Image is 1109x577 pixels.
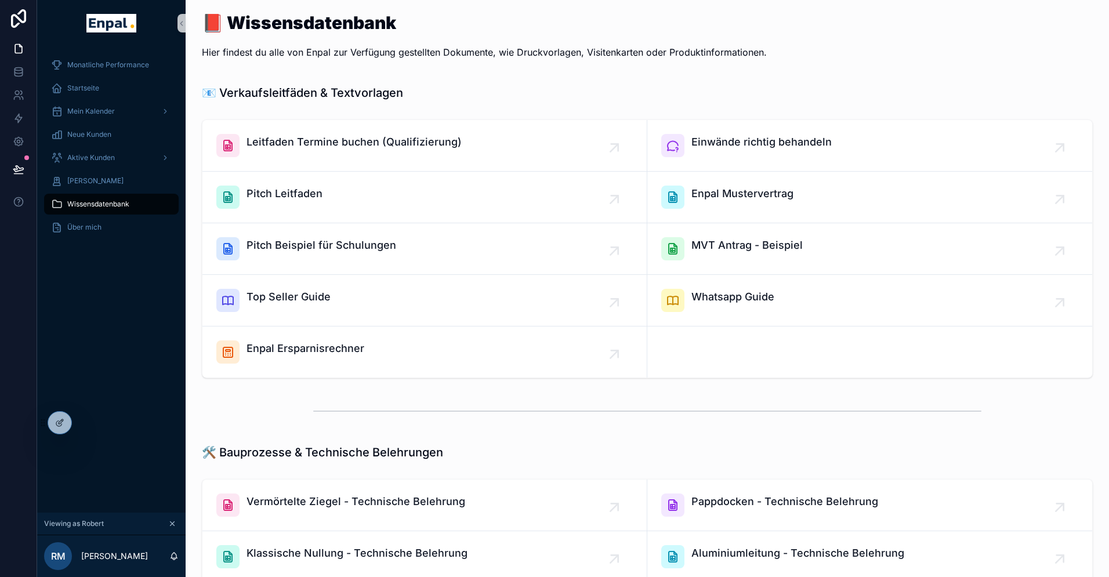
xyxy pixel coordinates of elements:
[247,545,467,561] span: Klassische Nullung - Technische Belehrung
[67,107,115,116] span: Mein Kalender
[247,186,322,202] span: Pitch Leitfaden
[247,134,462,150] span: Leitfaden Termine buchen (Qualifizierung)
[86,14,136,32] img: App logo
[44,170,179,191] a: [PERSON_NAME]
[247,289,331,305] span: Top Seller Guide
[67,223,102,232] span: Über mich
[647,480,1092,531] a: Pappdocken - Technische Belehrung
[44,78,179,99] a: Startseite
[202,480,647,531] a: Vermörtelte Ziegel - Technische Belehrung
[202,85,403,101] h1: 📧 Verkaufsleitfäden & Textvorlagen
[202,326,647,378] a: Enpal Ersparnisrechner
[202,223,647,275] a: Pitch Beispiel für Schulungen
[247,237,396,253] span: Pitch Beispiel für Schulungen
[67,176,124,186] span: [PERSON_NAME]
[691,289,774,305] span: Whatsapp Guide
[44,147,179,168] a: Aktive Kunden
[691,237,803,253] span: MVT Antrag - Beispiel
[67,84,99,93] span: Startseite
[202,444,443,460] h1: 🛠️ Bauprozesse & Technische Belehrungen
[37,46,186,253] div: scrollable content
[44,55,179,75] a: Monatliche Performance
[691,186,793,202] span: Enpal Mustervertrag
[647,120,1092,172] a: Einwände richtig behandeln
[202,172,647,223] a: Pitch Leitfaden
[647,223,1092,275] a: MVT Antrag - Beispiel
[67,199,129,209] span: Wissensdatenbank
[67,130,111,139] span: Neue Kunden
[647,275,1092,326] a: Whatsapp Guide
[202,14,767,31] h1: 📕 Wissensdatenbank
[202,275,647,326] a: Top Seller Guide
[691,134,832,150] span: Einwände richtig behandeln
[44,101,179,122] a: Mein Kalender
[247,340,364,357] span: Enpal Ersparnisrechner
[81,550,148,562] p: [PERSON_NAME]
[691,545,904,561] span: Aluminiumleitung - Technische Belehrung
[44,519,104,528] span: Viewing as Robert
[51,549,66,563] span: RM
[44,124,179,145] a: Neue Kunden
[247,493,465,510] span: Vermörtelte Ziegel - Technische Belehrung
[691,493,878,510] span: Pappdocken - Technische Belehrung
[202,45,767,59] p: Hier findest du alle von Enpal zur Verfügung gestellten Dokumente, wie Druckvorlagen, Visitenkart...
[202,120,647,172] a: Leitfaden Termine buchen (Qualifizierung)
[44,194,179,215] a: Wissensdatenbank
[67,153,115,162] span: Aktive Kunden
[647,172,1092,223] a: Enpal Mustervertrag
[67,60,149,70] span: Monatliche Performance
[44,217,179,238] a: Über mich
